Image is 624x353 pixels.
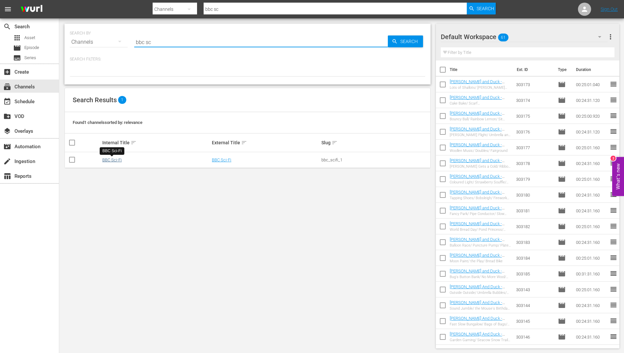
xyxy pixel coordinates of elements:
a: [PERSON_NAME] and Duck - [PERSON_NAME] Gets a Cold/ Ribbon Sisters/ Stargazing (S1E6) [450,158,505,178]
a: [PERSON_NAME] and Duck - World Bread Day/ Pond Princess/ Scared of Stairs (S1E10) [450,221,505,241]
div: Balloon Race/ Puncture Pump/ Plate Fog [450,243,511,247]
span: reorder [610,96,617,104]
td: 00:24:31.160 [573,234,610,250]
p: Search Filters: [70,57,425,62]
td: 00:25:01.160 [573,140,610,155]
div: World Bread Day/ Pond Princess/ Scared of Stairs [450,227,511,232]
a: [PERSON_NAME] and Duck - Moon Paint/ the Play/ Bread Bike (S1E12) [450,253,511,268]
a: BBC Sci-Fi [102,157,122,162]
td: 00:31:31.160 [573,266,610,282]
td: 00:24:31.160 [573,187,610,203]
span: reorder [610,159,617,167]
span: reorder [610,222,617,230]
span: reorder [610,270,617,277]
span: reorder [610,254,617,262]
span: Episode [558,333,566,341]
td: 00:24:31.160 [573,329,610,345]
span: Episode [558,144,566,152]
td: 00:24:31.160 [573,297,610,313]
div: [PERSON_NAME] Flight/ Umbrella and the Rain/ Big Shop [450,133,511,137]
span: Series [13,54,21,62]
span: Episode [558,270,566,278]
span: 1 [118,96,126,104]
button: Search [467,3,496,14]
td: 303177 [513,140,555,155]
a: [PERSON_NAME] And Duck - Garden Gaming/ Seacow Snow Trail/ Origami Overload (S2E4) [450,332,508,346]
a: [PERSON_NAME] and Duck - [PERSON_NAME] Flight/ Umbrella and the Rain/ Big Shop (S1E4) [450,127,510,146]
th: Duration [572,60,612,79]
div: BBC Sci-Fi [102,148,122,154]
span: Episode [558,128,566,136]
span: reorder [610,128,617,135]
button: more_vert [607,29,614,45]
span: Episode [558,301,566,309]
a: [PERSON_NAME] and Duck - Woollen Music/ Doubles/ Fairground (S1E5) [450,142,505,157]
button: Search [388,35,423,47]
td: 00:25:01.160 [573,219,610,234]
span: Series [24,55,36,61]
th: Title [450,60,513,79]
span: Episode [558,317,566,325]
span: more_vert [607,33,614,41]
td: 303178 [513,155,555,171]
span: sort [332,140,337,146]
span: Schedule [3,98,11,106]
span: Episode [558,223,566,230]
td: 00:24:31.160 [573,203,610,219]
div: Default Workspace [441,28,608,46]
span: Episode [558,159,566,167]
div: Moon Paint/ the Play/ Bread Bike [450,259,511,263]
div: Sound Jumble/ the Mouse's Birthday/ Tortoise Snooze [450,306,511,311]
td: 303143 [513,282,555,297]
div: 2 [611,156,616,161]
div: Fancy Park/ Pipe Conductor/ Slow Quest [450,212,511,216]
div: Internal Title [102,139,210,147]
td: 303184 [513,250,555,266]
span: Episode [558,254,566,262]
div: Cake Bake/ Scarf [DEMOGRAPHIC_DATA]'s House/ Robot Juice [450,101,511,106]
a: [PERSON_NAME] and Duck - Coloured Light/ Strawberry Souffle/ Camera (S1E7) [450,174,505,189]
button: Open Feedback Widget [612,157,624,196]
td: 00:24:31.160 [573,313,610,329]
div: Lots of Shallots/ [PERSON_NAME] and [PERSON_NAME] and the Penguins/ Cheer Up Donkey [450,85,511,90]
td: 00:24:31.120 [573,124,610,140]
span: Asset [24,35,35,41]
span: reorder [610,80,617,88]
th: Ext. ID [513,60,554,79]
div: Bouncy Ball/ Rainbow Lemon/ Sit Shop [450,117,511,121]
td: 00:25:01.040 [573,77,610,92]
th: Type [554,60,572,79]
span: Episode [13,44,21,52]
span: Ingestion [3,157,11,165]
td: 303180 [513,187,555,203]
div: Woollen Music/ Doubles/ Fairground [450,149,511,153]
div: [PERSON_NAME] Gets a Cold/ Ribbon Sisters/ Stargazing [450,164,511,169]
td: 00:25:01.160 [573,250,610,266]
span: Episode [558,175,566,183]
a: [PERSON_NAME] And Duck - Sound Jumble/ the Mouse's Birthday/ Tortoise Snooze (S2E2) [450,300,511,315]
span: Search [398,35,423,47]
td: 00:24:31.160 [573,155,610,171]
td: 303146 [513,329,555,345]
span: Channels [3,83,11,91]
td: 303185 [513,266,555,282]
span: reorder [610,206,617,214]
a: [PERSON_NAME] and Duck - Balloon Race/ Puncture Pump/ Plate Fog (S1E11) [450,237,507,252]
a: [PERSON_NAME] And Duck - Outside Outside/ Umbrella Bubbles/ Cloud Tower (S2E1) [450,284,505,299]
span: Automation [3,143,11,151]
td: 00:24:31.120 [573,92,610,108]
div: Tapping Shoes/ Bobsleigh/ Fireworks Dance [450,196,511,200]
td: 303183 [513,234,555,250]
td: 303144 [513,297,555,313]
span: Episode [558,286,566,294]
a: Sign Out [601,7,618,12]
span: Episode [24,44,39,51]
div: External Title [212,139,319,147]
div: Fast Slow Bungalow/ Bags of Bags/ Ribbon Fall [450,322,511,326]
span: Search [3,23,11,31]
div: Coloured Light/ Strawberry Souffle/ Camera [450,180,511,184]
a: [PERSON_NAME] and Duck - Bouncy Ball/ Rainbow Lemon/ Sit Shop (S1E3) [450,111,506,126]
span: Search [477,3,494,14]
span: Episode [558,238,566,246]
span: Reports [3,172,11,180]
